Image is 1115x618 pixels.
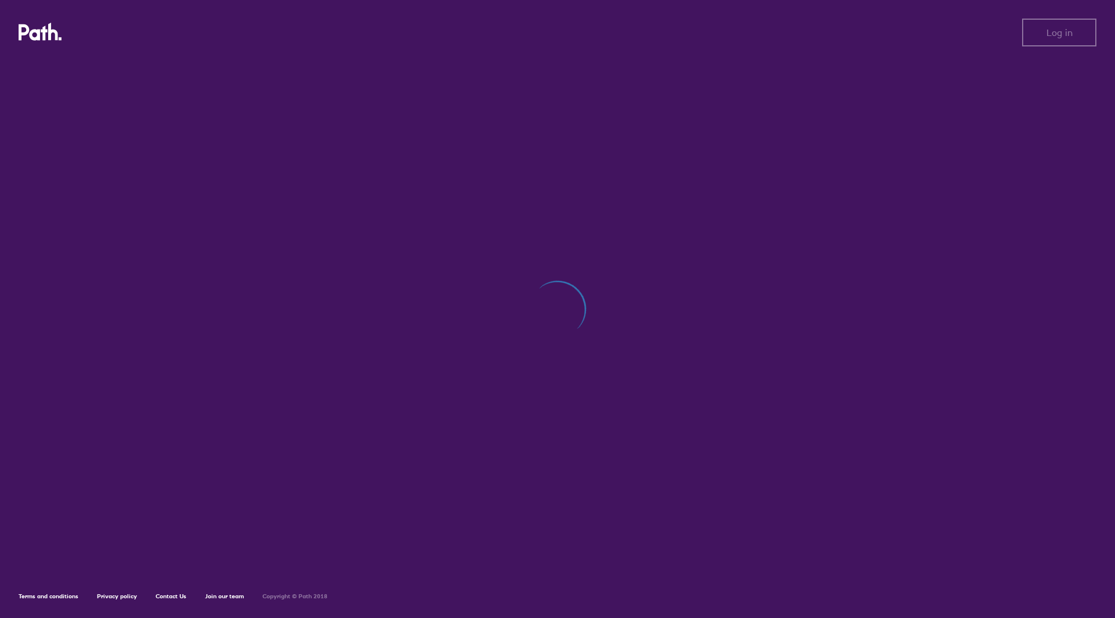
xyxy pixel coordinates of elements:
[205,592,244,600] a: Join our team
[262,593,328,600] h6: Copyright © Path 2018
[1046,27,1073,38] span: Log in
[97,592,137,600] a: Privacy policy
[156,592,186,600] a: Contact Us
[1022,19,1096,46] button: Log in
[19,592,78,600] a: Terms and conditions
